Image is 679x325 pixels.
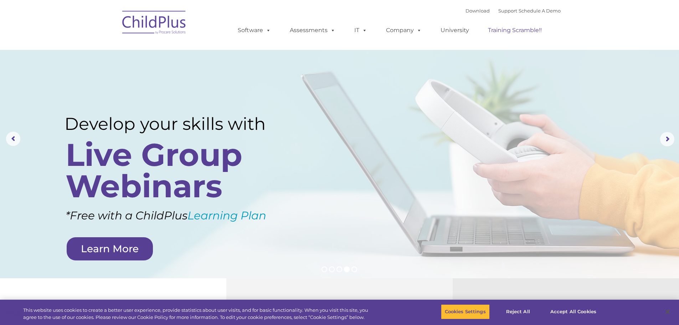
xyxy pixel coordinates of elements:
span: Phone number [99,76,129,82]
button: Reject All [496,304,540,319]
a: Schedule A Demo [519,8,561,14]
a: Learn More [67,237,153,260]
button: Cookies Settings [441,304,490,319]
button: Accept All Cookies [546,304,600,319]
rs-layer: Develop your skills with [65,114,289,134]
a: Company [379,23,429,37]
a: Support [498,8,517,14]
div: This website uses cookies to create a better user experience, provide statistics about user visit... [23,307,374,321]
a: University [433,23,476,37]
a: Software [231,23,278,37]
rs-layer: Live Group Webinars [66,139,286,202]
a: Assessments [283,23,343,37]
span: Last name [99,47,121,52]
button: Close [660,304,675,320]
a: Learning Plan [187,209,266,222]
a: Download [465,8,490,14]
a: IT [347,23,374,37]
img: ChildPlus by Procare Solutions [119,6,190,41]
a: Training Scramble!! [481,23,549,37]
rs-layer: *Free with a ChildPlus [66,205,305,226]
font: | [465,8,561,14]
